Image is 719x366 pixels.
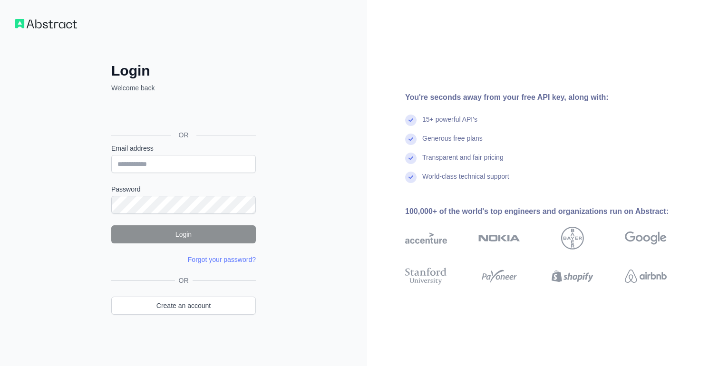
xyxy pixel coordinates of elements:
[107,103,259,124] iframe: Botón Iniciar sesión con Google
[422,134,483,153] div: Generous free plans
[405,206,697,217] div: 100,000+ of the world's top engineers and organizations run on Abstract:
[111,225,256,243] button: Login
[405,92,697,103] div: You're seconds away from your free API key, along with:
[625,227,667,250] img: google
[111,83,256,93] p: Welcome back
[422,115,477,134] div: 15+ powerful API's
[422,153,504,172] div: Transparent and fair pricing
[478,266,520,287] img: payoneer
[111,62,256,79] h2: Login
[405,227,447,250] img: accenture
[561,227,584,250] img: bayer
[405,266,447,287] img: stanford university
[405,134,417,145] img: check mark
[111,184,256,194] label: Password
[188,256,256,263] a: Forgot your password?
[175,276,193,285] span: OR
[405,172,417,183] img: check mark
[405,115,417,126] img: check mark
[478,227,520,250] img: nokia
[171,130,196,140] span: OR
[625,266,667,287] img: airbnb
[111,144,256,153] label: Email address
[15,19,77,29] img: Workflow
[552,266,593,287] img: shopify
[405,153,417,164] img: check mark
[422,172,509,191] div: World-class technical support
[111,297,256,315] a: Create an account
